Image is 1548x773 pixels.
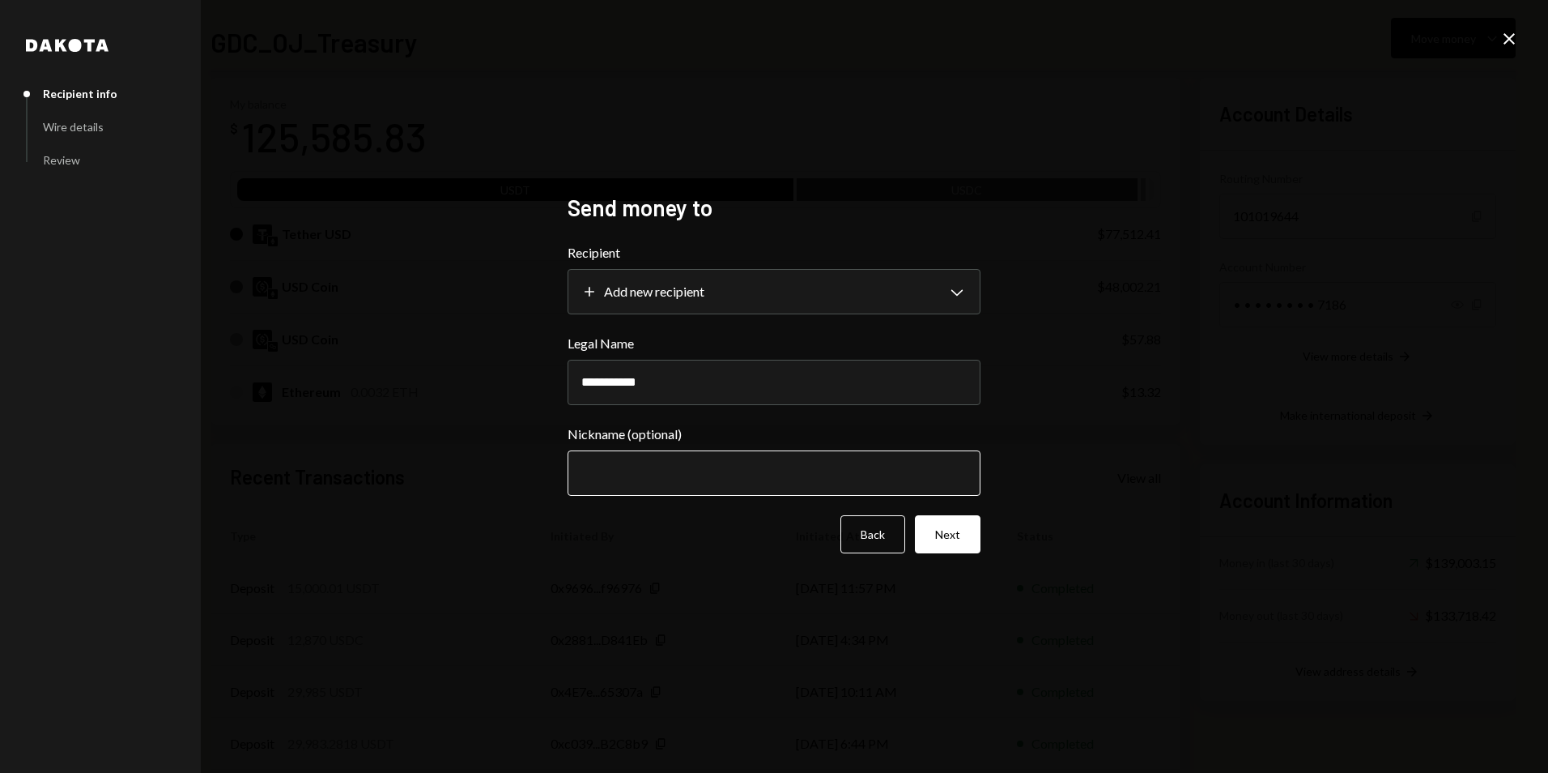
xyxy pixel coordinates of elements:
[568,243,980,263] label: Recipient
[43,153,80,167] div: Review
[568,192,980,224] h2: Send money to
[915,515,980,553] button: Next
[43,87,117,100] div: Recipient info
[840,515,905,553] button: Back
[43,120,104,134] div: Wire details
[568,425,980,444] label: Nickname (optional)
[568,334,980,353] label: Legal Name
[568,269,980,314] button: Recipient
